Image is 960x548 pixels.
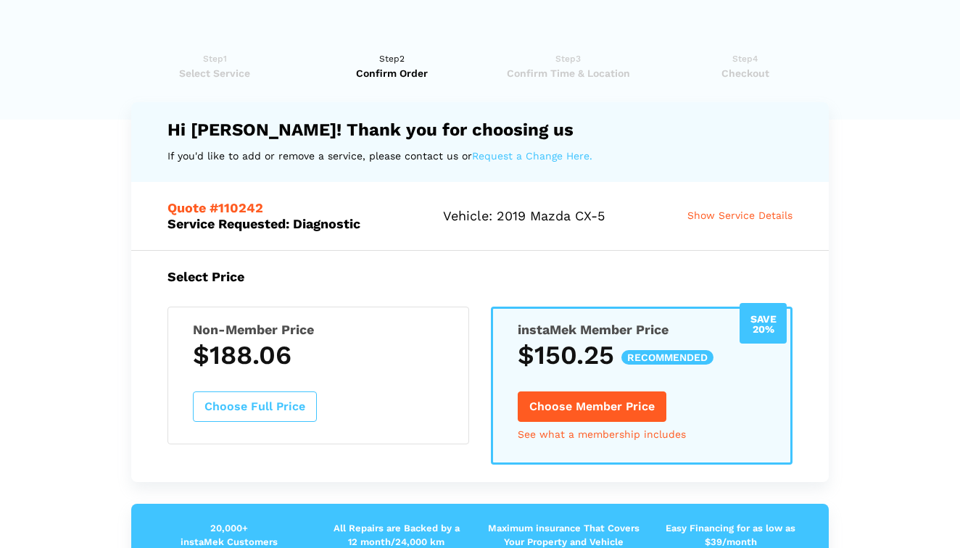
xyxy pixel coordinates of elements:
a: See what a membership includes [518,429,686,439]
span: Show Service Details [687,209,793,221]
h5: Vehicle: 2019 Mazda CX-5 [443,208,641,223]
h5: instaMek Member Price [518,322,766,337]
a: Step2 [308,51,476,80]
h3: $188.06 [193,340,444,370]
h5: Select Price [167,269,793,284]
span: Confirm Order [308,66,476,80]
span: Quote #110242 [167,200,263,215]
button: Choose Member Price [518,391,666,422]
button: Choose Full Price [193,391,317,422]
p: If you'd like to add or remove a service, please contact us or [167,147,793,165]
a: Request a Change Here. [472,147,592,165]
a: Step4 [661,51,829,80]
span: Checkout [661,66,829,80]
div: Save 20% [740,303,787,344]
h5: Non-Member Price [193,322,444,337]
a: Step1 [131,51,299,80]
span: recommended [621,350,713,365]
h5: Service Requested: Diagnostic [167,200,397,231]
h3: $150.25 [518,340,766,370]
h4: Hi [PERSON_NAME]! Thank you for choosing us [167,120,793,140]
span: Confirm Time & Location [484,66,652,80]
span: Select Service [131,66,299,80]
a: Step3 [484,51,652,80]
